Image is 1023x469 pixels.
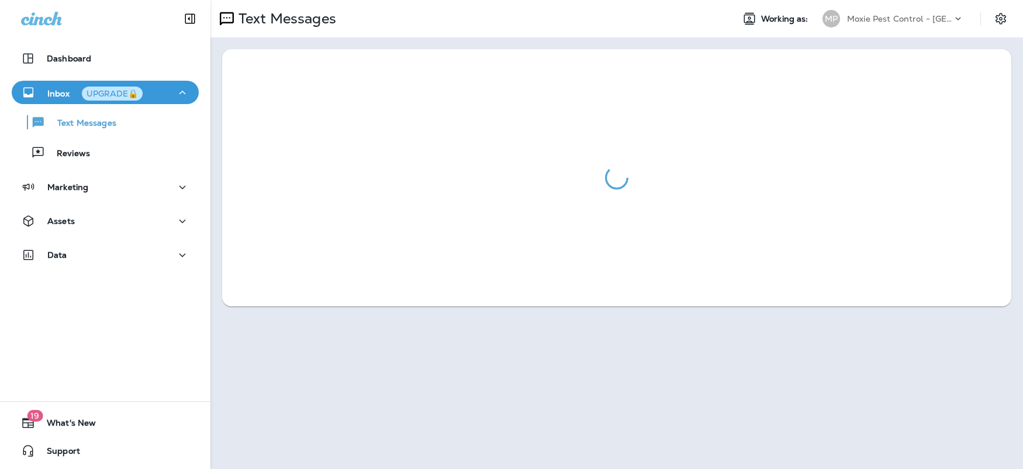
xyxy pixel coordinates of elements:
[12,140,199,165] button: Reviews
[27,410,43,422] span: 19
[174,7,206,30] button: Collapse Sidebar
[47,87,143,99] p: Inbox
[35,418,96,432] span: What's New
[761,14,811,24] span: Working as:
[847,14,952,23] p: Moxie Pest Control - [GEOGRAPHIC_DATA]
[12,209,199,233] button: Assets
[12,110,199,135] button: Text Messages
[35,446,80,460] span: Support
[12,411,199,434] button: 19What's New
[12,47,199,70] button: Dashboard
[822,10,840,27] div: MP
[12,439,199,463] button: Support
[12,175,199,199] button: Marketing
[47,54,91,63] p: Dashboard
[82,87,143,101] button: UPGRADE🔒
[12,81,199,104] button: InboxUPGRADE🔒
[12,243,199,267] button: Data
[45,149,90,160] p: Reviews
[234,10,336,27] p: Text Messages
[990,8,1011,29] button: Settings
[46,118,116,129] p: Text Messages
[47,216,75,226] p: Assets
[47,182,88,192] p: Marketing
[47,250,67,260] p: Data
[87,89,138,98] div: UPGRADE🔒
